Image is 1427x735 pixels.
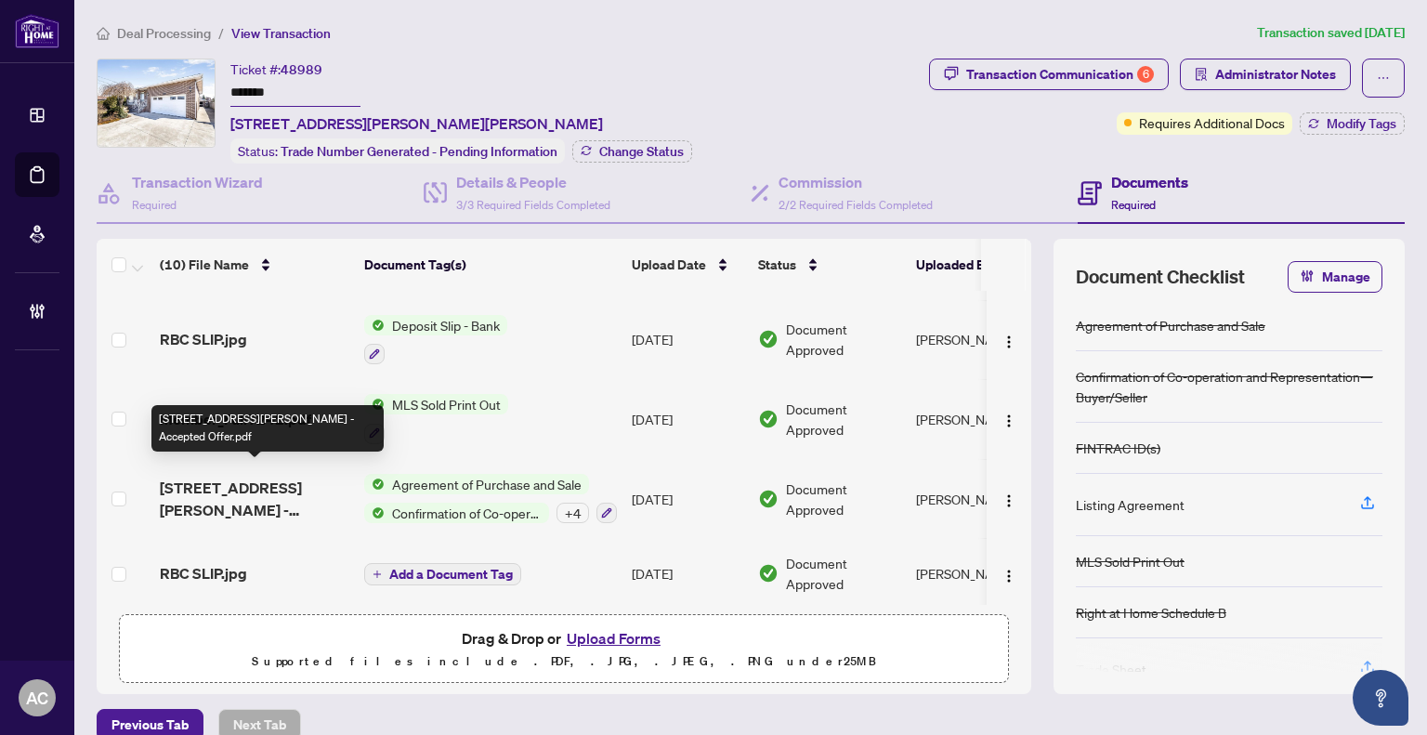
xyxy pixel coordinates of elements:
[364,562,521,586] button: Add a Document Tag
[909,459,1048,539] td: [PERSON_NAME]
[26,685,48,711] span: AC
[994,484,1024,514] button: Logo
[15,14,59,48] img: logo
[151,405,384,452] div: [STREET_ADDRESS][PERSON_NAME] - Accepted Offer.pdf
[364,563,521,585] button: Add a Document Tag
[624,300,751,380] td: [DATE]
[758,329,779,349] img: Document Status
[751,239,909,291] th: Status
[758,563,779,584] img: Document Status
[966,59,1154,89] div: Transaction Communication
[779,198,933,212] span: 2/2 Required Fields Completed
[1180,59,1351,90] button: Administrator Notes
[160,328,247,350] span: RBC SLIP.jpg
[994,558,1024,588] button: Logo
[160,562,247,584] span: RBC SLIP.jpg
[1076,264,1245,290] span: Document Checklist
[120,615,1008,684] span: Drag & Drop orUpload FormsSupported files include .PDF, .JPG, .JPEG, .PNG under25MB
[131,650,997,673] p: Supported files include .PDF, .JPG, .JPEG, .PNG under 25 MB
[624,239,751,291] th: Upload Date
[909,300,1048,380] td: [PERSON_NAME]
[1002,335,1016,349] img: Logo
[1076,315,1265,335] div: Agreement of Purchase and Sale
[385,394,508,414] span: MLS Sold Print Out
[1300,112,1405,135] button: Modify Tags
[1076,438,1160,458] div: FINTRAC ID(s)
[1076,602,1226,623] div: Right at Home Schedule B
[758,489,779,509] img: Document Status
[909,239,1048,291] th: Uploaded By
[364,474,617,524] button: Status IconAgreement of Purchase and SaleStatus IconConfirmation of Co-operation and Representati...
[624,459,751,539] td: [DATE]
[1139,112,1285,133] span: Requires Additional Docs
[364,503,385,523] img: Status Icon
[758,409,779,429] img: Document Status
[364,394,508,444] button: Status IconMLS Sold Print Out
[132,198,177,212] span: Required
[1288,261,1382,293] button: Manage
[218,22,224,44] li: /
[385,315,507,335] span: Deposit Slip - Bank
[152,239,357,291] th: (10) File Name
[1137,66,1154,83] div: 6
[364,315,507,365] button: Status IconDeposit Slip - Bank
[1002,413,1016,428] img: Logo
[281,61,322,78] span: 48989
[624,538,751,609] td: [DATE]
[1215,59,1336,89] span: Administrator Notes
[1195,68,1208,81] span: solution
[1002,493,1016,508] img: Logo
[160,477,349,521] span: [STREET_ADDRESS][PERSON_NAME] - Accepted Offer.pdf
[994,404,1024,434] button: Logo
[1002,569,1016,584] img: Logo
[994,324,1024,354] button: Logo
[230,59,322,80] div: Ticket #:
[786,319,901,360] span: Document Approved
[1076,494,1185,515] div: Listing Agreement
[556,503,589,523] div: + 4
[786,553,901,594] span: Document Approved
[786,479,901,519] span: Document Approved
[132,171,263,193] h4: Transaction Wizard
[97,27,110,40] span: home
[1257,22,1405,44] article: Transaction saved [DATE]
[779,171,933,193] h4: Commission
[1377,72,1390,85] span: ellipsis
[1111,198,1156,212] span: Required
[357,239,624,291] th: Document Tag(s)
[231,25,331,42] span: View Transaction
[1076,551,1185,571] div: MLS Sold Print Out
[462,626,666,650] span: Drag & Drop or
[98,59,215,147] img: IMG-40759941_1.jpg
[572,140,692,163] button: Change Status
[230,138,565,164] div: Status:
[373,570,382,579] span: plus
[364,394,385,414] img: Status Icon
[561,626,666,650] button: Upload Forms
[389,568,513,581] span: Add a Document Tag
[1322,262,1370,292] span: Manage
[624,379,751,459] td: [DATE]
[160,255,249,275] span: (10) File Name
[909,379,1048,459] td: [PERSON_NAME]
[1076,366,1382,407] div: Confirmation of Co-operation and Representation—Buyer/Seller
[230,112,603,135] span: [STREET_ADDRESS][PERSON_NAME][PERSON_NAME]
[758,255,796,275] span: Status
[456,198,610,212] span: 3/3 Required Fields Completed
[929,59,1169,90] button: Transaction Communication6
[456,171,610,193] h4: Details & People
[364,315,385,335] img: Status Icon
[1111,171,1188,193] h4: Documents
[385,503,549,523] span: Confirmation of Co-operation and Representation—Buyer/Seller
[281,143,557,160] span: Trade Number Generated - Pending Information
[786,399,901,440] span: Document Approved
[909,538,1048,609] td: [PERSON_NAME]
[364,474,385,494] img: Status Icon
[1327,117,1396,130] span: Modify Tags
[1353,670,1408,726] button: Open asap
[599,145,684,158] span: Change Status
[632,255,706,275] span: Upload Date
[385,474,589,494] span: Agreement of Purchase and Sale
[117,25,211,42] span: Deal Processing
